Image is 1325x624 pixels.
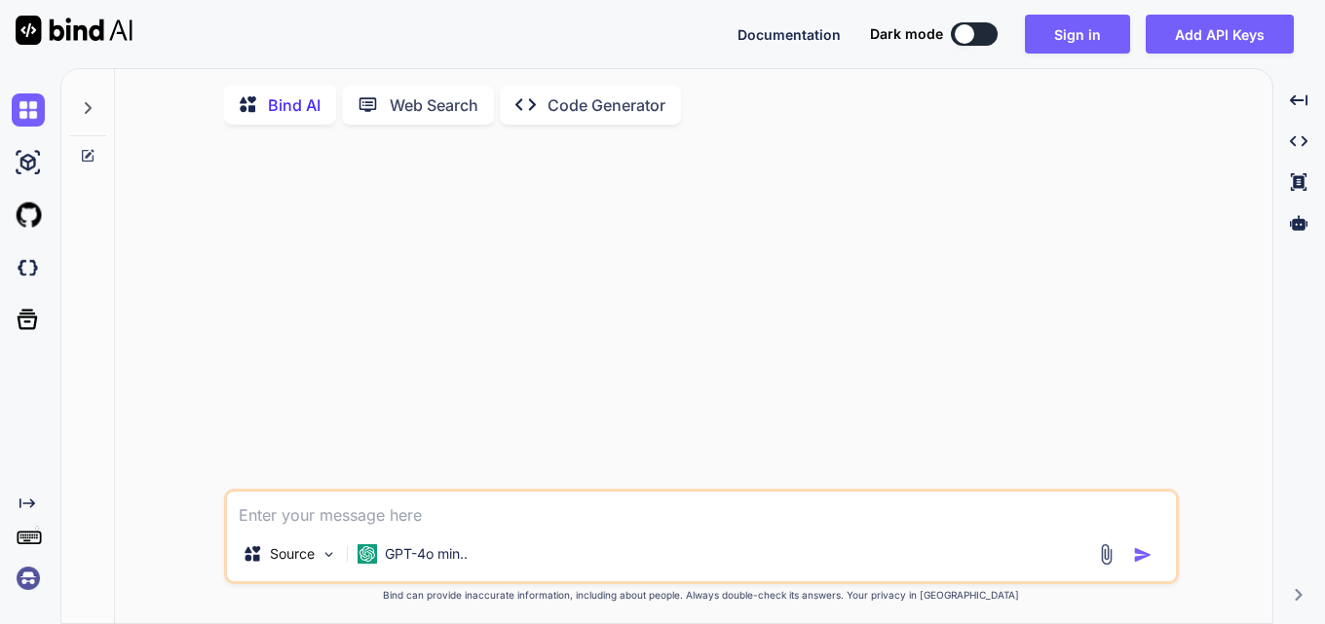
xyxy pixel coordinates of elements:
img: GPT-4o mini [358,544,377,564]
img: Bind AI [16,16,132,45]
img: githubLight [12,199,45,232]
button: Documentation [738,24,841,45]
p: Web Search [390,93,478,117]
img: Pick Models [321,546,337,563]
img: attachment [1095,543,1117,566]
p: Source [270,544,315,564]
img: icon [1133,545,1153,565]
button: Sign in [1025,15,1130,54]
img: signin [12,562,45,595]
img: ai-studio [12,146,45,179]
p: Code Generator [548,93,665,117]
p: GPT-4o min.. [385,544,468,564]
p: Bind can provide inaccurate information, including about people. Always double-check its answers.... [224,588,1179,603]
button: Add API Keys [1146,15,1294,54]
p: Bind AI [268,93,321,117]
img: chat [12,93,45,127]
span: Documentation [738,26,841,43]
span: Dark mode [870,24,943,44]
img: darkCloudIdeIcon [12,251,45,284]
